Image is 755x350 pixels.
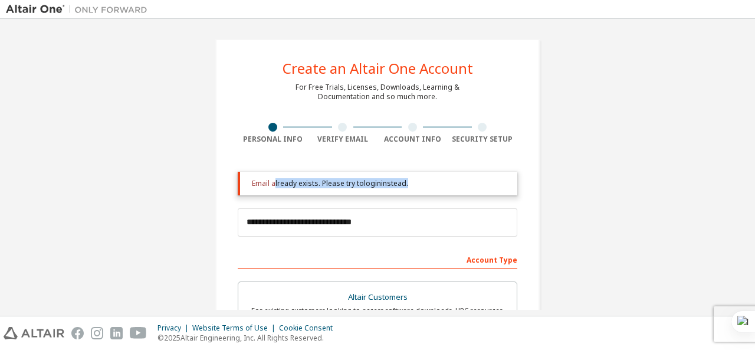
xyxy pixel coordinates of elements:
[238,250,517,269] div: Account Type
[364,178,381,188] a: login
[157,323,192,333] div: Privacy
[296,83,459,102] div: For Free Trials, Licenses, Downloads, Learning & Documentation and so much more.
[252,179,508,188] div: Email already exists. Please try to instead.
[245,306,510,325] div: For existing customers looking to access software downloads, HPC resources, community, trainings ...
[192,323,279,333] div: Website Terms of Use
[110,327,123,339] img: linkedin.svg
[6,4,153,15] img: Altair One
[238,135,308,144] div: Personal Info
[130,327,147,339] img: youtube.svg
[4,327,64,339] img: altair_logo.svg
[308,135,378,144] div: Verify Email
[245,289,510,306] div: Altair Customers
[71,327,84,339] img: facebook.svg
[283,61,473,76] div: Create an Altair One Account
[91,327,103,339] img: instagram.svg
[157,333,340,343] p: © 2025 Altair Engineering, Inc. All Rights Reserved.
[377,135,448,144] div: Account Info
[448,135,518,144] div: Security Setup
[279,323,340,333] div: Cookie Consent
